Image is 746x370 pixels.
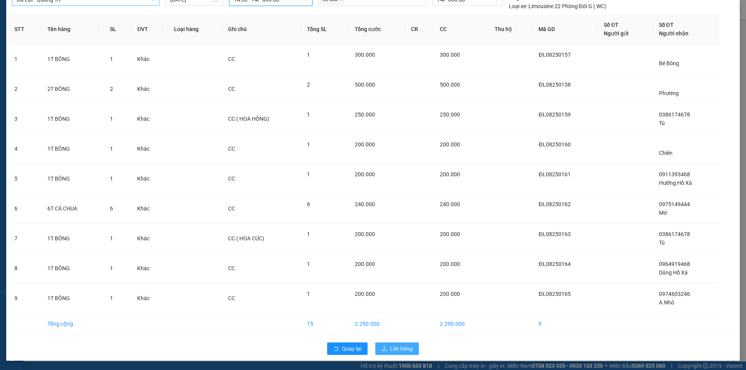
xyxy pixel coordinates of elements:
[110,295,113,301] span: 1
[539,201,570,207] span: ĐL08250162
[539,291,570,297] span: ĐL08250165
[228,116,269,122] span: CC ( HOA HỒNG)
[131,164,167,194] td: Khác
[110,86,113,92] span: 2
[131,283,167,313] td: Khác
[131,194,167,224] td: Khác
[41,104,103,134] td: 1T BÔNG
[307,111,310,118] span: 1
[301,313,348,335] td: 15
[228,175,235,182] span: CC
[307,52,310,58] span: 1
[659,60,679,66] span: Bé Bông
[434,313,488,335] td: 2.290.000
[659,180,692,186] span: Hướng Hồ Xá
[228,295,235,301] span: CC
[131,134,167,164] td: Khác
[131,104,167,134] td: Khác
[405,14,434,44] th: CR
[8,14,41,44] th: STT
[355,201,375,207] span: 240.000
[110,205,113,212] span: 6
[307,82,310,88] span: 2
[8,194,41,224] td: 6
[539,82,570,88] span: ĐL08250158
[131,14,167,44] th: ĐVT
[110,56,113,62] span: 1
[131,74,167,104] td: Khác
[659,120,665,126] span: Tú
[390,344,413,353] span: Lên hàng
[228,235,264,241] span: CC ( HOA CÚC)
[659,150,673,156] span: Chiên
[604,22,619,28] span: Số ĐT
[41,134,103,164] td: 1T BÔNG
[168,14,222,44] th: Loại hàng
[228,56,235,62] span: CC
[509,2,607,10] div: Limousine 22 Phòng Đôi G ( WC)
[8,74,41,104] td: 2
[539,141,570,148] span: ĐL08250160
[301,14,348,44] th: Tổng SL
[41,44,103,74] td: 1T BÔNG
[440,141,460,148] span: 200.000
[8,44,41,74] td: 1
[41,74,103,104] td: 2T BÔNG
[659,201,690,207] span: 0975149444
[110,116,113,122] span: 1
[375,342,419,355] button: uploadLên hàng
[440,201,460,207] span: 240.000
[41,194,103,224] td: 6T CÀ CHUA
[131,254,167,283] td: Khác
[604,30,629,36] span: Người gửi
[8,104,41,134] td: 3
[307,291,310,297] span: 1
[110,175,113,182] span: 1
[532,14,598,44] th: Mã GD
[659,240,665,246] span: Tú
[228,205,235,212] span: CC
[659,210,667,216] span: Mơ
[659,111,690,118] span: 0386174678
[440,82,460,88] span: 500.000
[509,2,527,10] span: Loại xe:
[110,146,113,152] span: 1
[41,254,103,283] td: 1T BÔNG
[659,269,688,276] span: Dũng Hồ Xá
[41,14,103,44] th: Tên hàng
[355,82,375,88] span: 500.000
[539,171,570,177] span: ĐL08250161
[355,261,375,267] span: 200.000
[307,201,310,207] span: 6
[659,231,690,237] span: 0386174678
[440,261,460,267] span: 200.000
[440,291,460,297] span: 200.000
[355,111,375,118] span: 250.000
[228,265,235,271] span: CC
[41,283,103,313] td: 1T BÔNG
[222,14,301,44] th: Ghi chú
[355,231,375,237] span: 200.000
[349,313,405,335] td: 2.290.000
[8,224,41,254] td: 7
[342,344,361,353] span: Quay lại
[659,299,674,306] span: A.Nhỏ
[307,141,310,148] span: 1
[8,134,41,164] td: 4
[539,111,570,118] span: ĐL08250159
[307,231,310,237] span: 1
[440,111,460,118] span: 250.000
[355,171,375,177] span: 200.000
[659,261,690,267] span: 0964919468
[539,52,570,58] span: ĐL08250157
[382,346,387,352] span: upload
[104,14,131,44] th: SL
[110,265,113,271] span: 1
[659,291,690,297] span: 0974603246
[355,52,375,58] span: 300.000
[434,14,488,44] th: CC
[8,164,41,194] td: 5
[659,90,679,96] span: Phương
[307,171,310,177] span: 1
[110,235,113,241] span: 1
